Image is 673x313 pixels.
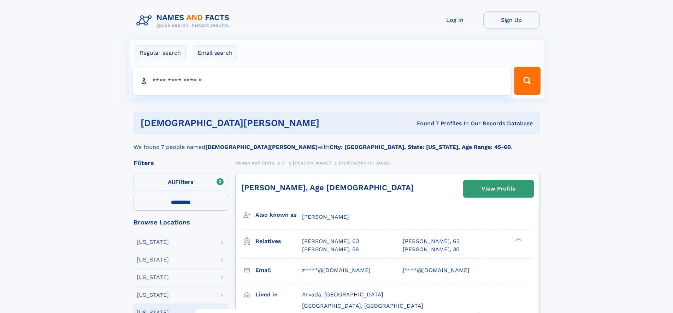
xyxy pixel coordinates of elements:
[293,161,331,165] span: [PERSON_NAME]
[282,158,285,167] a: Z
[137,257,169,263] div: [US_STATE]
[137,239,169,245] div: [US_STATE]
[205,144,318,150] b: [DEMOGRAPHIC_DATA][PERSON_NAME]
[368,120,533,127] div: Found 7 Profiles In Our Records Database
[403,246,460,253] a: [PERSON_NAME], 30
[134,11,235,30] img: Logo Names and Facts
[137,275,169,280] div: [US_STATE]
[293,158,331,167] a: [PERSON_NAME]
[302,246,359,253] a: [PERSON_NAME], 58
[137,292,169,298] div: [US_STATE]
[134,219,228,225] div: Browse Locations
[302,291,383,298] span: Arvada, [GEOGRAPHIC_DATA]
[282,161,285,165] span: Z
[255,289,302,301] h3: Lived in
[302,237,359,245] a: [PERSON_NAME], 63
[464,180,533,197] a: View Profile
[235,158,274,167] a: Names and Facts
[403,237,460,245] a: [PERSON_NAME], 63
[134,134,540,151] div: We found 7 people named with .
[427,11,483,29] a: Log In
[514,237,522,242] div: ❯
[255,209,302,221] h3: Also known as
[330,144,511,150] b: City: [GEOGRAPHIC_DATA], State: [US_STATE], Age Range: 45-60
[133,67,511,95] input: search input
[134,160,228,166] div: Filters
[339,161,390,165] span: [DEMOGRAPHIC_DATA]
[241,183,414,192] a: [PERSON_NAME], Age [DEMOGRAPHIC_DATA]
[302,302,423,309] span: [GEOGRAPHIC_DATA], [GEOGRAPHIC_DATA]
[514,67,540,95] button: Search Button
[135,46,185,60] label: Regular search
[255,264,302,276] h3: Email
[255,235,302,247] h3: Relatives
[141,119,368,127] h1: [DEMOGRAPHIC_DATA][PERSON_NAME]
[193,46,237,60] label: Email search
[168,179,175,185] span: All
[482,181,515,197] div: View Profile
[483,11,540,29] a: Sign Up
[302,213,349,220] span: [PERSON_NAME]
[134,174,228,191] label: Filters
